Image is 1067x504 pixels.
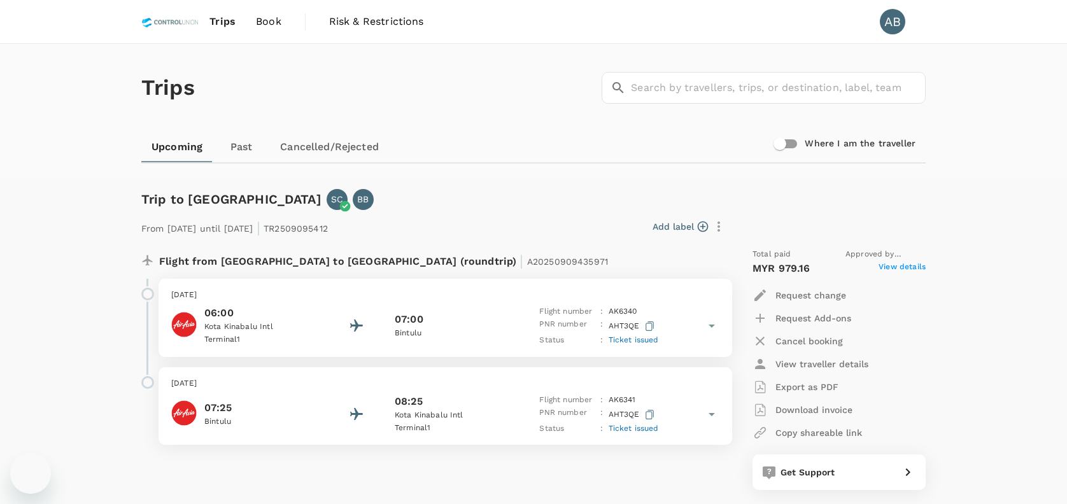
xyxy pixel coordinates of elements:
[209,14,236,29] span: Trips
[256,14,281,29] span: Book
[753,330,843,353] button: Cancel booking
[519,252,523,270] span: |
[600,334,603,347] p: :
[141,215,328,238] p: From [DATE] until [DATE] TR2509095412
[775,403,852,416] p: Download invoice
[539,318,595,334] p: PNR number
[171,289,719,302] p: [DATE]
[609,394,636,407] p: AK 6341
[600,423,603,435] p: :
[141,8,199,36] img: Control Union Malaysia Sdn. Bhd.
[600,318,603,334] p: :
[204,305,319,321] p: 06:00
[159,248,608,271] p: Flight from [GEOGRAPHIC_DATA] to [GEOGRAPHIC_DATA] (roundtrip)
[357,193,369,206] p: BB
[753,307,851,330] button: Request Add-ons
[775,358,868,370] p: View traveller details
[609,335,659,344] span: Ticket issued
[539,394,595,407] p: Flight number
[609,424,659,433] span: Ticket issued
[539,407,595,423] p: PNR number
[753,248,791,261] span: Total paid
[775,426,862,439] p: Copy shareable link
[600,407,603,423] p: :
[171,400,197,426] img: AirAsia
[775,335,843,347] p: Cancel booking
[10,453,51,494] iframe: Button to launch messaging window
[204,400,319,416] p: 07:25
[141,44,195,132] h1: Trips
[775,289,846,302] p: Request change
[753,421,862,444] button: Copy shareable link
[395,422,509,435] p: Terminal 1
[609,305,637,318] p: AK 6340
[171,312,197,337] img: AirAsia
[609,407,657,423] p: AHT3QE
[775,312,851,325] p: Request Add-ons
[600,305,603,318] p: :
[753,398,852,421] button: Download invoice
[395,394,423,409] p: 08:25
[329,14,424,29] span: Risk & Restrictions
[213,132,270,162] a: Past
[753,261,810,276] p: MYR 979.16
[395,327,509,340] p: Bintulu
[257,219,260,237] span: |
[204,333,319,346] p: Terminal 1
[880,9,905,34] div: AB
[753,353,868,375] button: View traveller details
[204,416,319,428] p: Bintulu
[539,423,595,435] p: Status
[805,137,915,151] h6: Where I am the traveller
[775,381,838,393] p: Export as PDF
[527,256,608,267] span: A20250909435971
[331,193,343,206] p: SC
[270,132,389,162] a: Cancelled/Rejected
[753,284,846,307] button: Request change
[845,248,926,261] span: Approved by
[609,318,657,334] p: AHT3QE
[600,394,603,407] p: :
[781,467,835,477] span: Get Support
[653,220,708,233] button: Add label
[141,189,322,209] h6: Trip to [GEOGRAPHIC_DATA]
[395,409,509,422] p: Kota Kinabalu Intl
[753,375,838,398] button: Export as PDF
[631,72,926,104] input: Search by travellers, trips, or destination, label, team
[879,261,926,276] span: View details
[539,334,595,347] p: Status
[395,312,423,327] p: 07:00
[171,377,719,390] p: [DATE]
[204,321,319,333] p: Kota Kinabalu Intl
[539,305,595,318] p: Flight number
[141,132,213,162] a: Upcoming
